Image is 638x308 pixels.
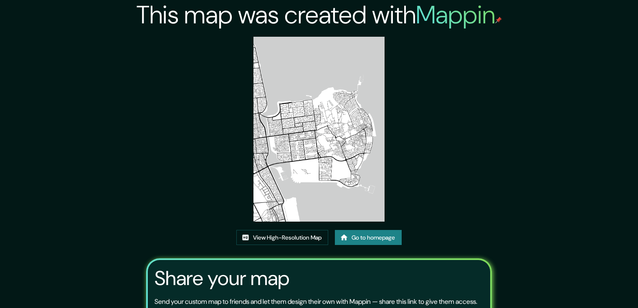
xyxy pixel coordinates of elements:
h3: Share your map [154,267,289,290]
p: Send your custom map to friends and let them design their own with Mappin — share this link to gi... [154,297,477,307]
a: Go to homepage [335,230,402,245]
img: mappin-pin [495,17,502,23]
img: created-map [253,37,384,222]
a: View High-Resolution Map [236,230,328,245]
